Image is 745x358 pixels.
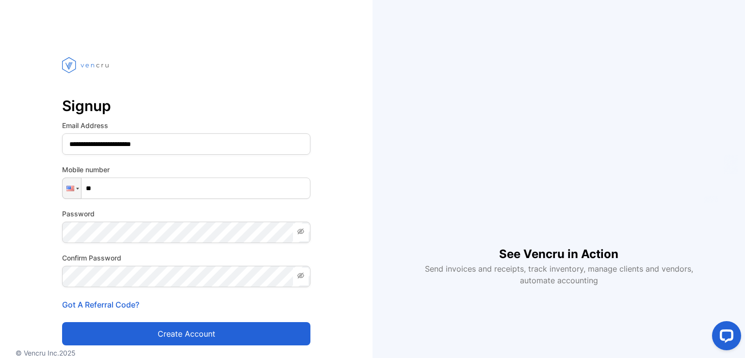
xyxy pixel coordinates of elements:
[62,322,310,345] button: Create account
[62,39,111,91] img: vencru logo
[62,299,310,310] p: Got A Referral Code?
[62,209,310,219] label: Password
[419,263,698,286] p: Send invoices and receipts, track inventory, manage clients and vendors, automate accounting
[63,178,81,198] div: United States: + 1
[62,253,310,263] label: Confirm Password
[62,120,310,130] label: Email Address
[62,94,310,117] p: Signup
[418,72,699,230] iframe: YouTube video player
[499,230,618,263] h1: See Vencru in Action
[62,164,310,175] label: Mobile number
[704,317,745,358] iframe: LiveChat chat widget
